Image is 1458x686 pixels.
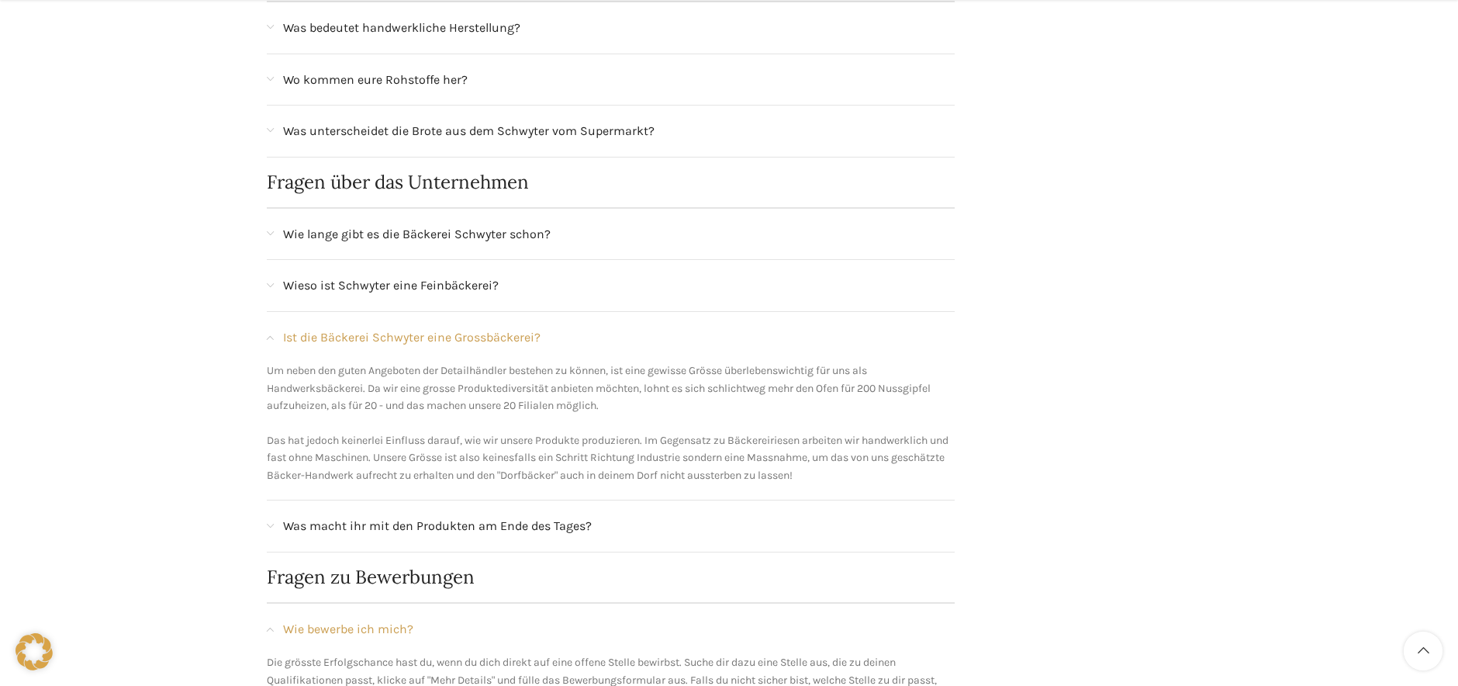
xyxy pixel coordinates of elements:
span: Wo kommen eure Rohstoffe her? [283,70,468,90]
a: Scroll to top button [1404,632,1442,670]
span: Wie bewerbe ich mich? [283,619,413,639]
span: Was macht ihr mit den Produkten am Ende des Tages? [283,516,592,536]
span: Was bedeutet handwerkliche Herstellung? [283,18,520,38]
p: Um neben den guten Angeboten der Detailhändler bestehen zu können, ist eine gewisse Grösse überle... [267,362,955,484]
h2: Fragen über das Unternehmen [267,173,955,192]
span: Was unterscheidet die Brote aus dem Schwyter vom Supermarkt? [283,121,655,141]
span: Ist die Bäckerei Schwyter eine Grossbäckerei? [283,327,541,348]
span: Wie lange gibt es die Bäckerei Schwyter schon? [283,224,551,244]
h2: Fragen zu Bewerbungen [267,568,955,587]
span: Wieso ist Schwyter eine Feinbäckerei? [283,275,499,296]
